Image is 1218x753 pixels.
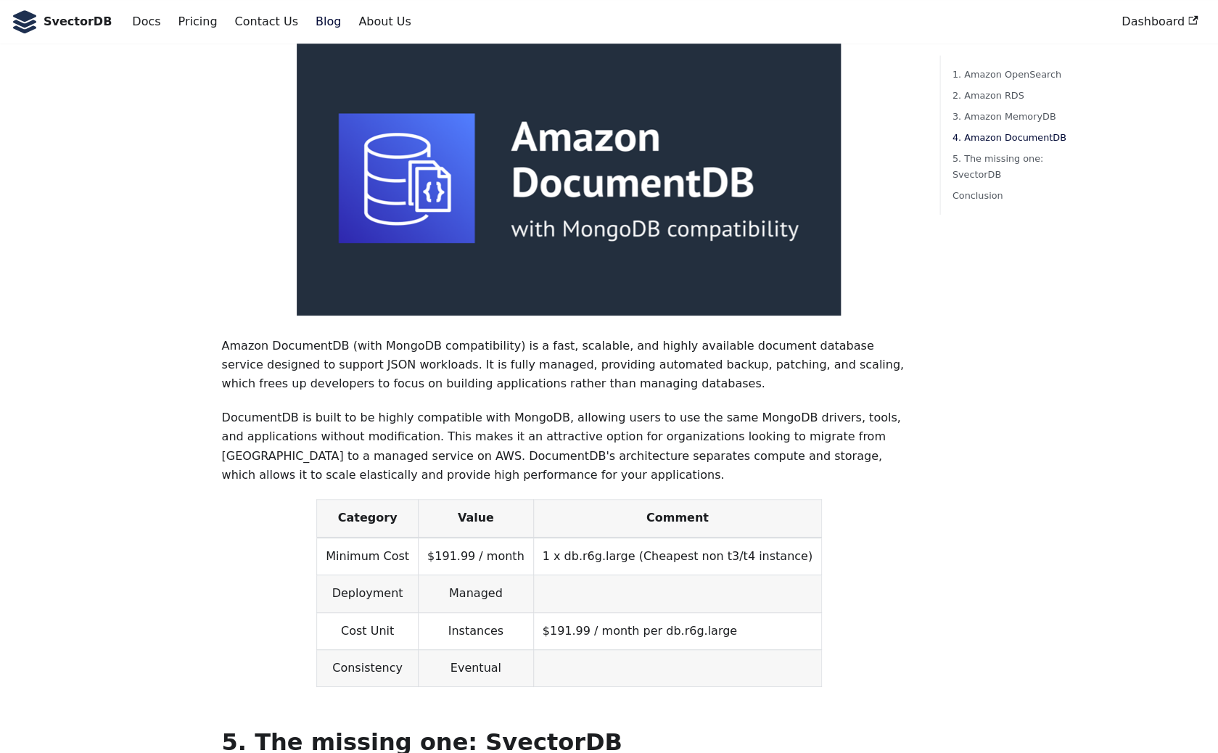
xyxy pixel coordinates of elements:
[317,612,419,649] td: Cost Unit
[952,188,1070,203] a: Conclusion
[317,538,419,575] td: Minimum Cost
[533,500,821,538] th: Comment
[533,612,821,649] td: $191.99 / month per db.r6g.large
[12,10,112,33] a: SvectorDB LogoSvectorDB
[221,337,916,394] p: Amazon DocumentDB (with MongoDB compatibility) is a fast, scalable, and highly available document...
[317,500,419,538] th: Category
[418,500,533,538] th: Value
[44,12,112,31] b: SvectorDB
[418,649,533,686] td: Eventual
[317,649,419,686] td: Consistency
[952,88,1070,103] a: 2. Amazon RDS
[952,67,1070,82] a: 1. Amazon OpenSearch
[418,538,533,575] td: $191.99 / month
[418,575,533,612] td: Managed
[297,44,841,316] img: Amazon DocumentDB
[418,612,533,649] td: Instances
[952,151,1070,181] a: 5. The missing one: SvectorDB
[307,9,350,34] a: Blog
[533,538,821,575] td: 1 x db.r6g.large (Cheapest non t3/t4 instance)
[123,9,169,34] a: Docs
[12,10,38,33] img: SvectorDB Logo
[350,9,419,34] a: About Us
[952,130,1070,145] a: 4. Amazon DocumentDB
[226,9,306,34] a: Contact Us
[170,9,226,34] a: Pricing
[317,575,419,612] td: Deployment
[221,408,916,485] p: DocumentDB is built to be highly compatible with MongoDB, allowing users to use the same MongoDB ...
[952,109,1070,124] a: 3. Amazon MemoryDB
[1113,9,1206,34] a: Dashboard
